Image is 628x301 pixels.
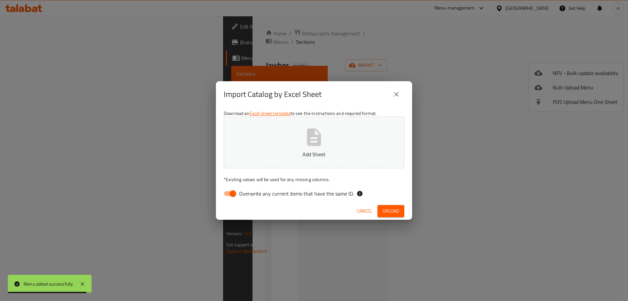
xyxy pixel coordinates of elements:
[216,107,412,202] div: Download an to see the instructions and required format.
[24,280,73,288] div: Menu added successfully
[377,205,404,217] button: Upload
[224,176,404,183] p: Existing values will be used for any missing columns.
[357,190,363,197] svg: If the overwrite option isn't selected, then the items that match an existing ID will be ignored ...
[224,117,404,168] button: Add Sheet
[383,207,399,215] span: Upload
[224,89,322,100] h2: Import Catalog by Excel Sheet
[250,109,291,118] a: Excel sheet template
[357,207,372,215] span: Cancel
[389,86,404,102] button: close
[234,150,394,158] p: Add Sheet
[239,190,354,198] span: Overwrite any current items that have the same ID.
[354,205,375,217] button: Cancel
